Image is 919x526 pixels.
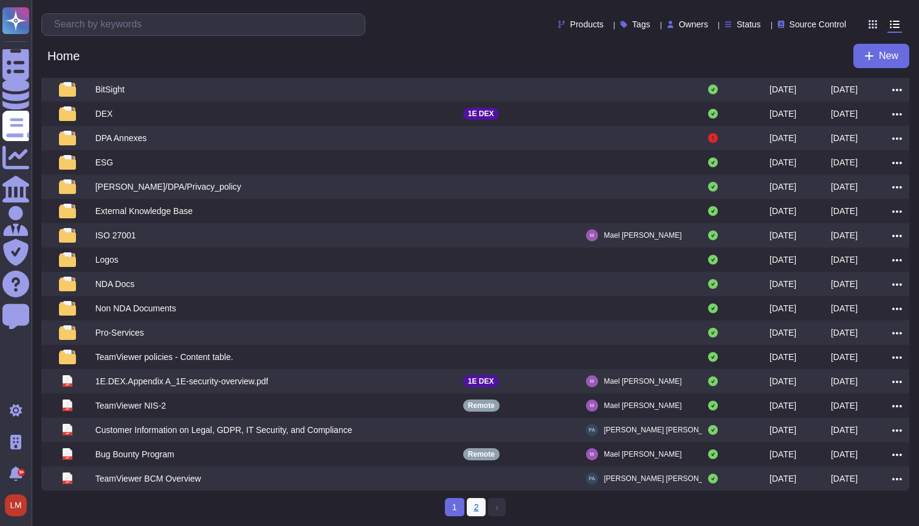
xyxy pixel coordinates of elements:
[769,302,796,314] div: [DATE]
[59,252,76,267] img: folder
[769,278,796,290] div: [DATE]
[831,424,858,436] div: [DATE]
[59,228,76,243] img: folder
[18,469,25,476] div: 9+
[831,448,858,460] div: [DATE]
[48,14,365,35] input: Search by keywords
[95,375,269,387] div: 1E.DEX.Appendix A_1E-security-overview.pdf
[59,82,76,97] img: folder
[468,402,495,409] p: Remote
[831,108,858,120] div: [DATE]
[586,424,598,436] img: user
[586,472,598,485] img: user
[95,448,174,460] div: Bug Bounty Program
[586,400,598,412] img: user
[59,155,76,170] img: folder
[586,229,598,241] img: user
[769,448,796,460] div: [DATE]
[59,204,76,218] img: folder
[769,156,796,168] div: [DATE]
[41,47,86,65] span: Home
[879,51,898,61] span: New
[831,205,858,217] div: [DATE]
[95,156,114,168] div: ESG
[495,502,498,512] span: ›
[95,108,113,120] div: DEX
[59,350,76,364] img: folder
[468,378,494,385] p: 1E DEX
[737,20,761,29] span: Status
[570,20,604,29] span: Products
[831,278,858,290] div: [DATE]
[769,327,796,339] div: [DATE]
[467,498,486,516] a: 2
[769,83,796,95] div: [DATE]
[831,83,858,95] div: [DATE]
[95,205,193,217] div: External Knowledge Base
[95,302,176,314] div: Non NDA Documents
[831,156,858,168] div: [DATE]
[95,229,136,241] div: ISO 27001
[2,492,35,519] button: user
[769,424,796,436] div: [DATE]
[95,181,241,193] div: [PERSON_NAME]/DPA/Privacy_policy
[95,83,125,95] div: BitSight
[5,494,27,516] img: user
[604,448,682,460] span: Mael [PERSON_NAME]
[604,472,726,485] span: [PERSON_NAME] [PERSON_NAME]
[468,110,494,117] p: 1E DEX
[831,302,858,314] div: [DATE]
[604,375,682,387] span: Mael [PERSON_NAME]
[831,132,858,144] div: [DATE]
[95,351,233,363] div: TeamViewer policies - Content table.
[769,254,796,266] div: [DATE]
[59,301,76,316] img: folder
[95,327,144,339] div: Pro-Services
[59,131,76,145] img: folder
[604,400,682,412] span: Mael [PERSON_NAME]
[831,327,858,339] div: [DATE]
[604,229,682,241] span: Mael [PERSON_NAME]
[769,181,796,193] div: [DATE]
[831,351,858,363] div: [DATE]
[95,424,353,436] div: Customer Information on Legal, GDPR, IT Security, and Compliance
[586,375,598,387] img: user
[59,277,76,291] img: folder
[769,108,796,120] div: [DATE]
[831,229,858,241] div: [DATE]
[95,400,166,412] div: TeamViewer NIS-2
[95,278,135,290] div: NDA Docs
[853,44,909,68] button: New
[769,400,796,412] div: [DATE]
[790,20,846,29] span: Source Control
[769,205,796,217] div: [DATE]
[59,106,76,121] img: folder
[769,229,796,241] div: [DATE]
[445,498,464,516] span: 1
[679,20,708,29] span: Owners
[586,448,598,460] img: user
[769,375,796,387] div: [DATE]
[769,472,796,485] div: [DATE]
[59,179,76,194] img: folder
[95,472,201,485] div: TeamViewer BCM Overview
[769,351,796,363] div: [DATE]
[831,375,858,387] div: [DATE]
[632,20,650,29] span: Tags
[468,451,495,458] p: Remote
[831,181,858,193] div: [DATE]
[831,254,858,266] div: [DATE]
[831,472,858,485] div: [DATE]
[95,132,147,144] div: DPA Annexes
[831,400,858,412] div: [DATE]
[769,132,796,144] div: [DATE]
[604,424,726,436] span: [PERSON_NAME] [PERSON_NAME]
[95,254,119,266] div: Logos
[59,325,76,340] img: folder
